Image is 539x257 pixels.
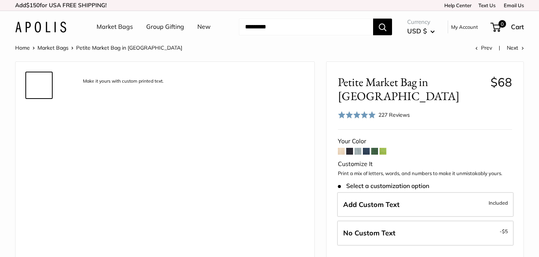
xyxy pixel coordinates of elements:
span: Currency [407,17,435,27]
a: Home [15,44,30,51]
img: Apolis [15,22,66,33]
a: New [197,21,211,33]
input: Search... [239,19,373,35]
div: Customize It [338,158,512,170]
a: Group Gifting [146,21,184,33]
span: $68 [491,75,512,89]
a: description_Spacious inner area with room for everything. Plus water-resistant lining. [25,132,53,160]
span: USD $ [407,27,427,35]
button: USD $ [407,25,435,37]
span: 0 [498,20,506,28]
span: No Custom Text [343,229,395,237]
span: Petite Market Bag in [GEOGRAPHIC_DATA] [338,75,485,103]
button: Search [373,19,392,35]
label: Add Custom Text [337,192,514,217]
a: Help Center [442,2,472,8]
a: Next [507,44,524,51]
span: Petite Market Bag in [GEOGRAPHIC_DATA] [76,44,182,51]
a: description_Make it yours with custom printed text. [25,72,53,99]
a: Prev [475,44,492,51]
label: Leave Blank [337,221,514,246]
a: Email Us [501,2,524,8]
a: description_Take it anywhere with easy-grip handles. [25,102,53,129]
a: Market Bags [97,21,133,33]
span: - [500,227,508,236]
span: Included [489,198,508,207]
a: Market Bags [37,44,69,51]
div: Your Color [338,136,512,147]
p: Print a mix of letters, words, and numbers to make it unmistakably yours. [338,170,512,177]
a: My Account [451,22,478,31]
a: description_Custom printed text with eco-friendly ink. [25,223,53,251]
div: Make it yours with custom printed text. [79,76,167,86]
span: Select a customization option [338,182,429,190]
span: $150 [26,2,40,9]
a: Petite Market Bag in Field Green [25,193,53,220]
a: Text Us [478,2,495,8]
span: Cart [511,23,524,31]
span: $5 [502,228,508,234]
a: Petite Market Bag in Field Green [25,163,53,190]
nav: Breadcrumb [15,43,182,53]
span: Add Custom Text [343,200,400,209]
a: 0 Cart [491,21,524,33]
span: 227 Reviews [378,111,410,118]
